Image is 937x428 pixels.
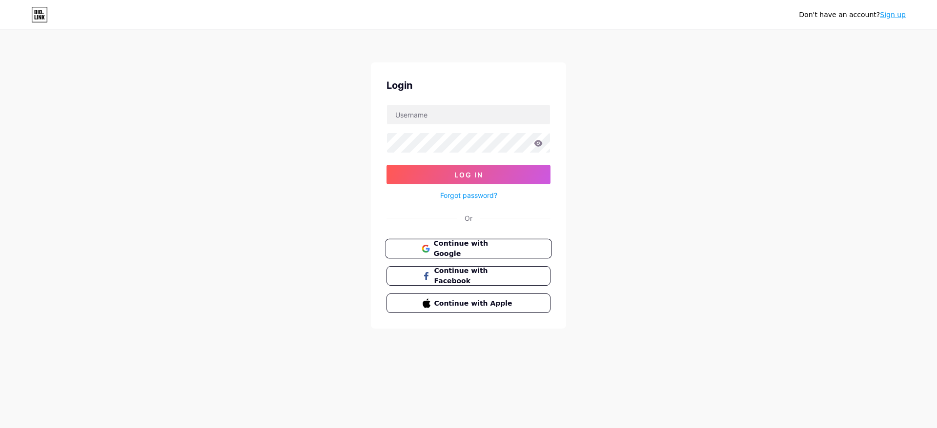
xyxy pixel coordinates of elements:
[434,266,515,286] span: Continue with Facebook
[387,78,550,93] div: Login
[387,165,550,184] button: Log In
[434,298,515,309] span: Continue with Apple
[454,171,483,179] span: Log In
[880,11,906,19] a: Sign up
[465,213,472,223] div: Or
[433,238,515,259] span: Continue with Google
[440,190,497,200] a: Forgot password?
[799,10,906,20] div: Don't have an account?
[387,239,550,258] a: Continue with Google
[387,105,550,124] input: Username
[387,293,550,313] button: Continue with Apple
[387,266,550,286] button: Continue with Facebook
[385,239,551,259] button: Continue with Google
